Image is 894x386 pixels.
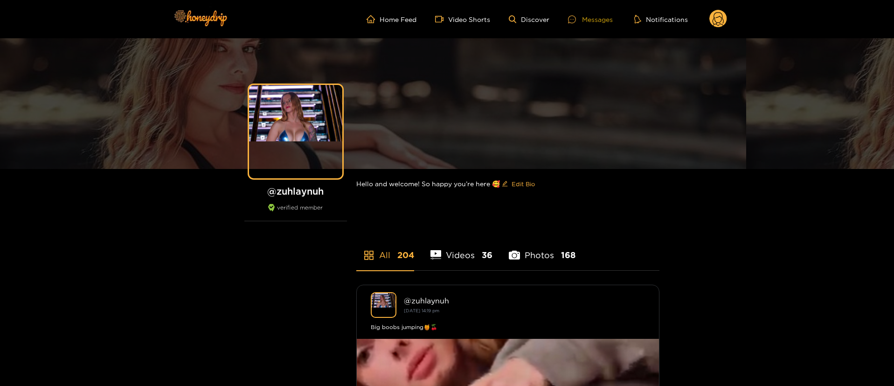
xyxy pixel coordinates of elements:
[397,249,414,261] span: 204
[502,181,508,188] span: edit
[404,296,645,305] div: @ zuhlaynuh
[561,249,575,261] span: 168
[363,250,374,261] span: appstore
[356,228,414,270] li: All
[430,228,493,270] li: Videos
[482,249,492,261] span: 36
[512,179,535,189] span: Edit Bio
[509,228,575,270] li: Photos
[568,14,613,25] div: Messages
[371,292,396,318] img: zuhlaynuh
[500,176,537,191] button: editEdit Bio
[244,185,347,197] h1: @ zuhlaynuh
[244,204,347,221] div: verified member
[356,169,659,199] div: Hello and welcome! So happy you’re here 🥰
[367,15,416,23] a: Home Feed
[435,15,448,23] span: video-camera
[435,15,490,23] a: Video Shorts
[404,308,439,313] small: [DATE] 14:19 pm
[631,14,691,24] button: Notifications
[509,15,549,23] a: Discover
[371,323,645,332] div: Big boobs jumping🍯🍒
[367,15,380,23] span: home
